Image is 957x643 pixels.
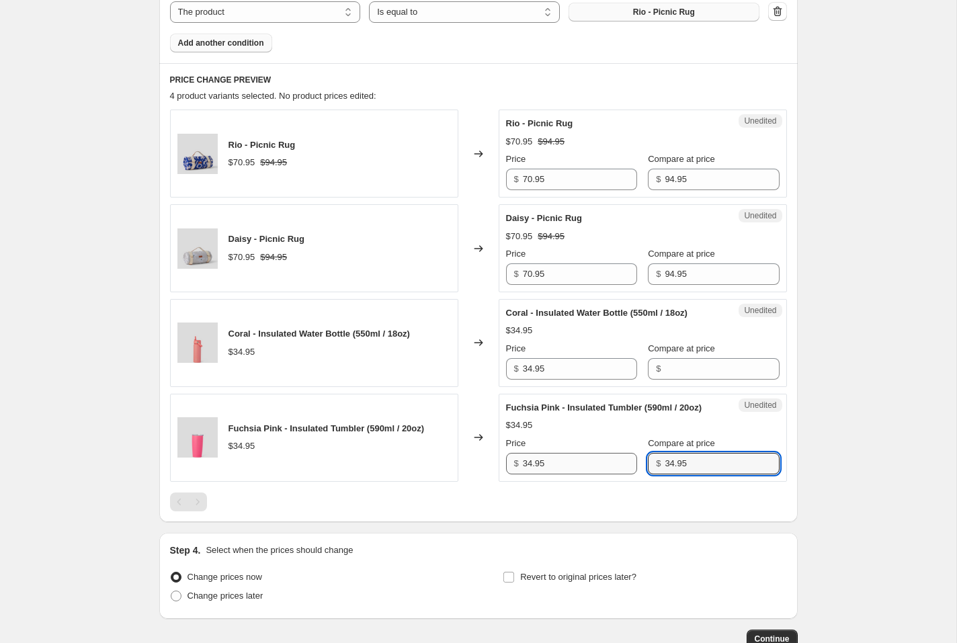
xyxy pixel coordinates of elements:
span: $ [656,174,661,184]
div: $34.95 [506,324,533,337]
strike: $94.95 [260,156,287,169]
span: Fuchsia Pink - Insulated Tumbler (590ml / 20oz) [506,402,702,413]
span: Daisy - Picnic Rug [228,234,304,244]
span: Rio - Picnic Rug [633,7,695,17]
span: Fuchsia Pink - Insulated Tumbler (590ml / 20oz) [228,423,425,433]
strike: $94.95 [538,135,565,148]
div: $34.95 [228,345,255,359]
span: Rio - Picnic Rug [506,118,573,128]
span: Add another condition [178,38,264,48]
span: Rio - Picnic Rug [228,140,296,150]
span: Compare at price [648,343,715,353]
div: $70.95 [228,251,255,264]
img: insulatedsmoothiecup_a18fd021-0aa9-429c-84cc-d2cf2957010d_80x.png [177,417,218,458]
h2: Step 4. [170,544,201,557]
span: $ [514,363,519,374]
nav: Pagination [170,492,207,511]
span: Change prices now [188,572,262,582]
span: Coral - Insulated Water Bottle (550ml / 18oz) [506,308,688,318]
button: Rio - Picnic Rug [569,3,759,22]
div: $34.95 [228,439,255,453]
span: 4 product variants selected. No product prices edited: [170,91,376,101]
span: Compare at price [648,438,715,448]
span: Daisy - Picnic Rug [506,213,582,223]
span: $ [656,269,661,279]
span: Unedited [744,116,776,126]
span: Price [506,343,526,353]
span: Unedited [744,210,776,221]
img: daisypicnicrug_2_80x.png [177,228,218,269]
strike: $94.95 [260,251,287,264]
span: Price [506,154,526,164]
div: $70.95 [506,230,533,243]
p: Select when the prices should change [206,544,353,557]
img: HeroImage-550mlwaterbottle_82690e1a-cb20-4e9f-9cbb-12f72872a14c_80x.png [177,323,218,363]
button: Add another condition [170,34,272,52]
strike: $94.95 [538,230,565,243]
div: $70.95 [228,156,255,169]
span: $ [514,174,519,184]
span: Revert to original prices later? [520,572,636,582]
div: $70.95 [506,135,533,148]
span: Change prices later [188,591,263,601]
div: $34.95 [506,419,533,432]
span: Compare at price [648,154,715,164]
img: Riopicnicrug_80x.png [177,134,218,174]
span: $ [514,458,519,468]
span: Unedited [744,305,776,316]
span: Price [506,438,526,448]
span: Unedited [744,400,776,411]
span: Price [506,249,526,259]
span: $ [656,363,661,374]
span: Coral - Insulated Water Bottle (550ml / 18oz) [228,329,410,339]
span: $ [514,269,519,279]
span: Compare at price [648,249,715,259]
h6: PRICE CHANGE PREVIEW [170,75,787,85]
span: $ [656,458,661,468]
